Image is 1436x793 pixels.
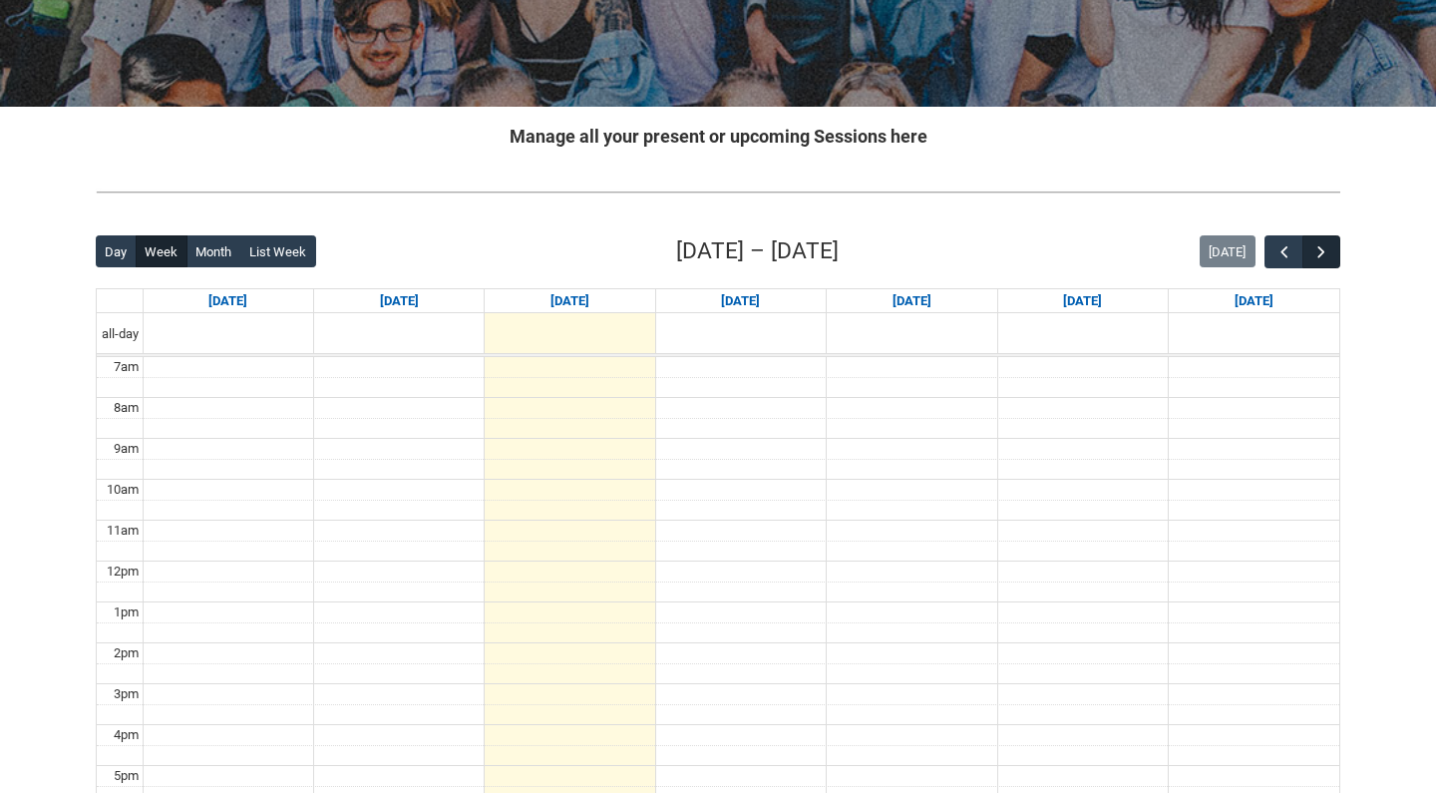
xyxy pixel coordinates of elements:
[110,398,143,418] div: 8am
[96,235,137,267] button: Day
[204,289,251,313] a: Go to September 7, 2025
[96,182,1340,202] img: REDU_GREY_LINE
[98,324,143,344] span: all-day
[1059,289,1106,313] a: Go to September 12, 2025
[889,289,935,313] a: Go to September 11, 2025
[676,234,839,268] h2: [DATE] – [DATE]
[110,766,143,786] div: 5pm
[546,289,593,313] a: Go to September 9, 2025
[110,602,143,622] div: 1pm
[110,725,143,745] div: 4pm
[376,289,423,313] a: Go to September 8, 2025
[1200,235,1256,267] button: [DATE]
[1264,235,1302,268] button: Previous Week
[103,480,143,500] div: 10am
[110,357,143,377] div: 7am
[136,235,187,267] button: Week
[1231,289,1277,313] a: Go to September 13, 2025
[103,521,143,541] div: 11am
[110,439,143,459] div: 9am
[110,643,143,663] div: 2pm
[103,562,143,582] div: 12pm
[1302,235,1340,268] button: Next Week
[240,235,316,267] button: List Week
[186,235,241,267] button: Month
[110,684,143,704] div: 3pm
[96,123,1340,150] h2: Manage all your present or upcoming Sessions here
[717,289,764,313] a: Go to September 10, 2025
